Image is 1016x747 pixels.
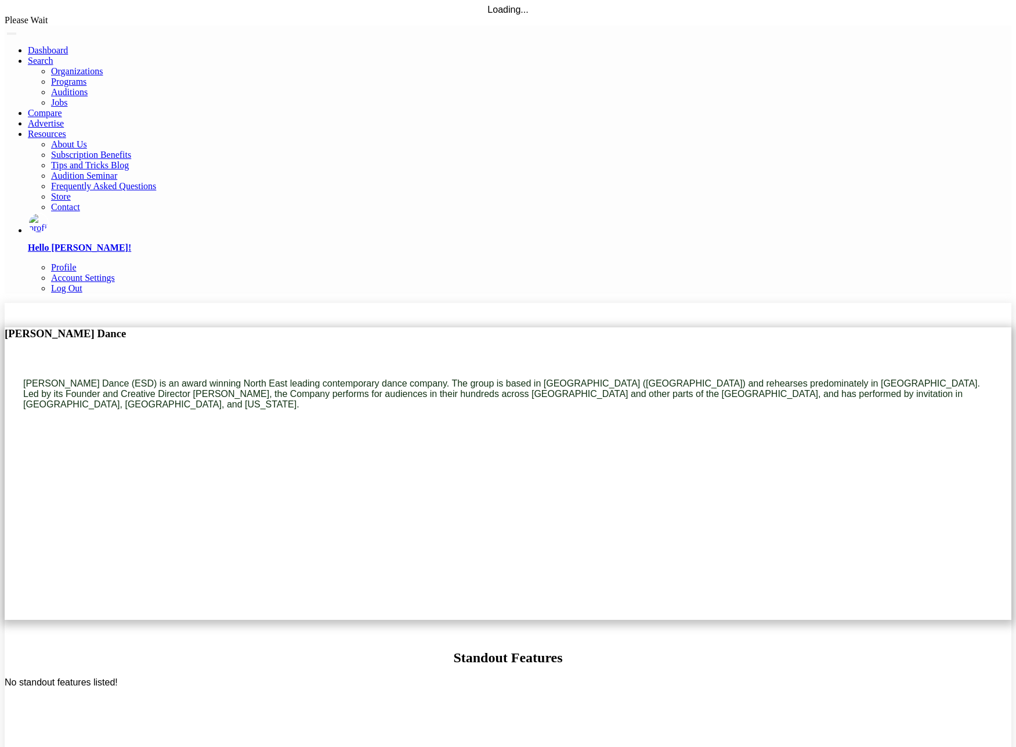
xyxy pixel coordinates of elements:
[28,118,64,128] a: Advertise
[51,139,87,149] a: About Us
[51,273,115,283] a: Account Settings
[51,283,82,293] a: Log Out
[28,129,66,139] a: Resources
[28,262,1011,294] ul: Resources
[28,45,68,55] a: Dashboard
[28,56,53,66] a: Search
[51,87,88,97] a: Auditions
[5,677,1011,688] p: No standout features listed!
[29,214,55,244] img: profile picture
[51,77,86,86] a: Programs
[51,181,156,191] a: Frequently Asked Questions
[51,192,71,201] a: Store
[28,139,1011,212] ul: Resources
[51,202,80,212] a: Contact
[23,378,993,410] p: [PERSON_NAME] Dance (ESD) is an award winning North East leading contemporary dance company. The ...
[28,243,131,252] a: Hello [PERSON_NAME]!
[5,327,1011,340] h3: [PERSON_NAME] Dance
[5,650,1011,666] h2: Standout Features
[487,5,528,15] span: Loading...
[51,160,129,170] a: Tips and Tricks Blog
[5,15,1011,26] div: Please Wait
[28,108,62,118] a: Compare
[51,262,77,272] a: Profile
[51,150,131,160] a: Subscription Benefits
[51,171,117,181] a: Audition Seminar
[51,66,103,76] a: Organizations
[7,33,16,35] button: Toggle navigation
[51,98,67,107] a: Jobs
[28,66,1011,108] ul: Resources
